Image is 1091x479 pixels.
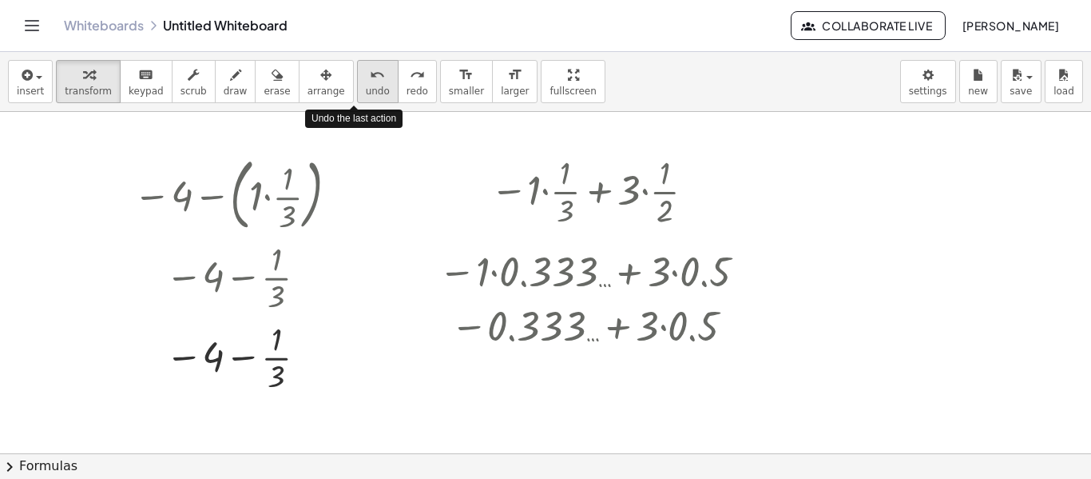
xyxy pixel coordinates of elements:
[65,86,112,97] span: transform
[181,86,207,97] span: scrub
[138,66,153,85] i: keyboard
[949,11,1072,40] button: [PERSON_NAME]
[64,18,144,34] a: Whiteboards
[8,60,53,103] button: insert
[215,60,256,103] button: draw
[224,86,248,97] span: draw
[449,86,484,97] span: smaller
[357,60,399,103] button: undoundo
[909,86,947,97] span: settings
[1053,86,1074,97] span: load
[804,18,932,33] span: Collaborate Live
[507,66,522,85] i: format_size
[366,86,390,97] span: undo
[962,18,1059,33] span: [PERSON_NAME]
[968,86,988,97] span: new
[299,60,354,103] button: arrange
[900,60,956,103] button: settings
[255,60,299,103] button: erase
[959,60,998,103] button: new
[19,13,45,38] button: Toggle navigation
[172,60,216,103] button: scrub
[370,66,385,85] i: undo
[791,11,946,40] button: Collaborate Live
[549,86,596,97] span: fullscreen
[410,66,425,85] i: redo
[56,60,121,103] button: transform
[17,86,44,97] span: insert
[1001,60,1041,103] button: save
[307,86,345,97] span: arrange
[305,110,403,128] div: Undo the last action
[1045,60,1083,103] button: load
[407,86,428,97] span: redo
[541,60,605,103] button: fullscreen
[492,60,538,103] button: format_sizelarger
[501,86,529,97] span: larger
[1010,86,1032,97] span: save
[129,86,164,97] span: keypad
[458,66,474,85] i: format_size
[264,86,290,97] span: erase
[440,60,493,103] button: format_sizesmaller
[120,60,173,103] button: keyboardkeypad
[398,60,437,103] button: redoredo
